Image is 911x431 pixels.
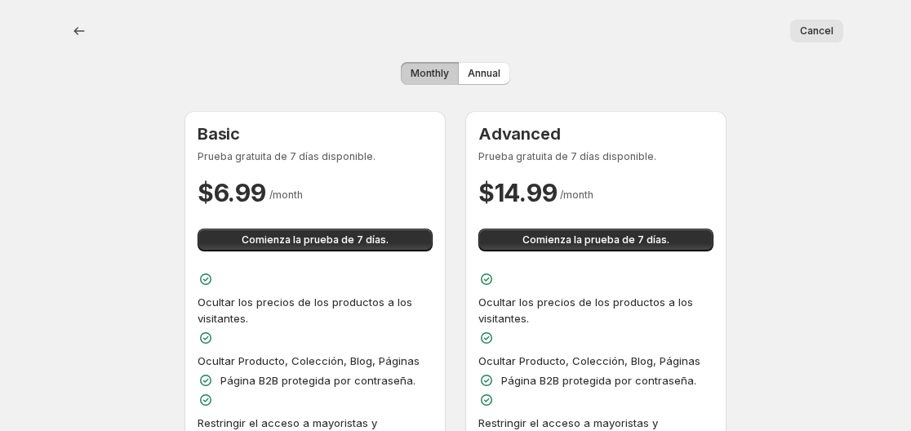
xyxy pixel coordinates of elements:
p: Página B2B protegida por contraseña. [501,372,696,389]
button: Cancel [790,20,843,42]
span: Cancel [800,24,833,38]
h2: $ 6.99 [198,176,266,209]
p: Ocultar los precios de los productos a los visitantes. [198,294,433,327]
h3: Basic [198,124,433,144]
h2: $ 14.99 [478,176,557,209]
p: Ocultar los precios de los productos a los visitantes. [478,294,713,327]
span: / month [560,189,593,201]
p: Página B2B protegida por contraseña. [220,372,416,389]
h3: Advanced [478,124,713,144]
button: Comienza la prueba de 7 días. [198,229,433,251]
span: Comienza la prueba de 7 días. [522,233,669,247]
span: / month [269,189,303,201]
p: Prueba gratuita de 7 días disponible. [478,150,713,163]
button: back [68,20,91,42]
p: Ocultar Producto, Colección, Blog, Páginas [198,353,420,369]
span: Comienza la prueba de 7 días. [242,233,389,247]
button: Monthly [401,62,459,85]
button: Annual [458,62,510,85]
span: Annual [468,67,500,80]
button: Comienza la prueba de 7 días. [478,229,713,251]
p: Prueba gratuita de 7 días disponible. [198,150,433,163]
span: Monthly [411,67,449,80]
p: Ocultar Producto, Colección, Blog, Páginas [478,353,700,369]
